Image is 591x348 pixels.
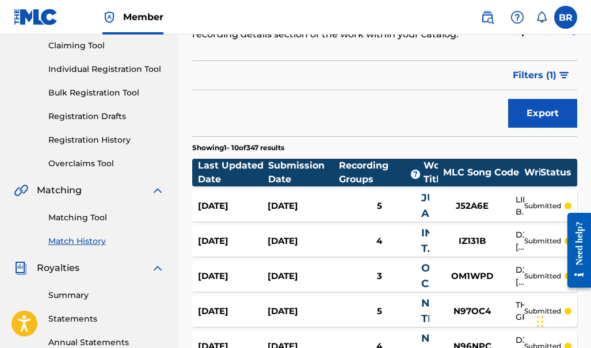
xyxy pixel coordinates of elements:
[14,9,58,25] img: MLC Logo
[429,305,516,318] div: N97OC4
[421,192,466,235] a: JUST A GRINDA
[48,134,165,146] a: Registration History
[48,235,165,247] a: Match History
[429,235,516,248] div: IZ131B
[151,261,165,275] img: expand
[508,99,577,128] button: Export
[268,305,337,318] div: [DATE]
[338,305,422,318] div: 5
[48,313,165,325] a: Statements
[559,72,569,79] img: filter
[268,159,338,186] div: Submission Date
[438,166,524,179] div: MLC Song Code
[421,297,446,325] a: NO TINT
[524,306,561,316] p: submitted
[481,10,494,24] img: search
[151,183,165,197] img: expand
[513,68,556,82] span: Filters ( 1 )
[268,200,337,213] div: [DATE]
[198,235,268,248] div: [DATE]
[524,271,561,281] p: submitted
[37,261,79,275] span: Royalties
[14,183,28,197] img: Matching
[554,6,577,29] div: User Menu
[198,270,268,283] div: [DATE]
[339,159,424,186] div: Recording Groups
[429,200,516,213] div: J52A6E
[48,63,165,75] a: Individual Registration Tool
[516,194,524,218] div: LIL B THA GRINDA, THA GRINDA
[48,87,165,99] a: Bulk Registration Tool
[516,229,524,253] div: DJ [PERSON_NAME], MR. I-45
[510,10,524,24] img: help
[338,235,422,248] div: 4
[268,270,337,283] div: [DATE]
[192,143,284,153] p: Showing 1 - 10 of 347 results
[268,235,337,248] div: [DATE]
[516,264,524,288] div: DJ [PERSON_NAME], FROST BITE
[48,289,165,301] a: Summary
[198,305,268,318] div: [DATE]
[48,158,165,170] a: Overclaims Tool
[516,299,524,323] div: THA GRINDA
[48,40,165,52] a: Claiming Tool
[476,6,499,29] a: Public Search
[424,159,439,186] div: Work Title
[559,204,591,297] iframe: Resource Center
[48,110,165,123] a: Registration Drafts
[524,201,561,211] p: submitted
[506,61,577,90] button: Filters (1)
[198,200,268,213] div: [DATE]
[421,227,469,270] a: IN THIS SECTION
[14,261,28,275] img: Royalties
[198,159,268,186] div: Last Updated Date
[338,270,422,283] div: 3
[338,200,422,213] div: 5
[48,212,165,224] a: Matching Tool
[537,304,544,339] div: Drag
[37,183,82,197] span: Matching
[411,170,420,179] span: ?
[429,270,516,283] div: OM1WPD
[540,166,571,179] div: Status
[536,12,547,23] div: Notifications
[524,236,561,246] p: submitted
[123,10,163,24] span: Member
[533,293,591,348] iframe: Chat Widget
[524,166,540,179] div: Writers
[421,262,460,290] a: ON CANDY
[506,6,529,29] div: Help
[102,10,116,24] img: Top Rightsholder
